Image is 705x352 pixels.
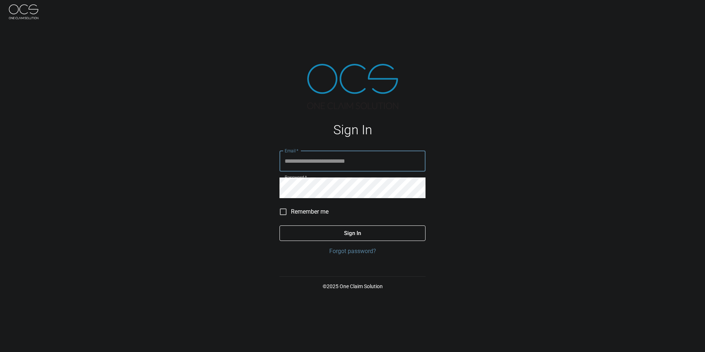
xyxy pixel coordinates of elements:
[9,4,38,19] img: ocs-logo-white-transparent.png
[279,122,426,138] h1: Sign In
[291,207,329,216] span: Remember me
[307,64,398,109] img: ocs-logo-tra.png
[279,247,426,256] a: Forgot password?
[279,283,426,290] p: © 2025 One Claim Solution
[285,174,307,180] label: Password
[279,225,426,241] button: Sign In
[285,148,299,154] label: Email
